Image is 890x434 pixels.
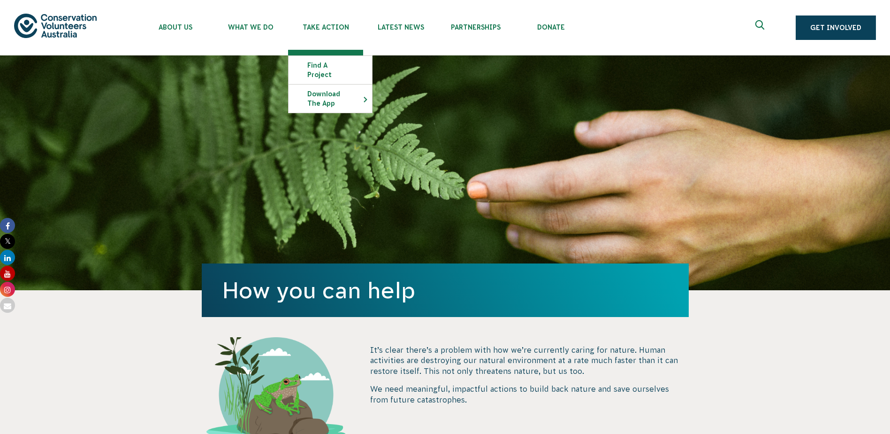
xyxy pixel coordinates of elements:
p: It’s clear there’s a problem with how we’re currently caring for nature. Human activities are des... [370,345,688,376]
span: About Us [138,23,213,31]
p: We need meaningful, impactful actions to build back nature and save ourselves from future catastr... [370,384,688,405]
span: What We Do [213,23,288,31]
a: Get Involved [796,15,876,40]
li: Download the app [288,84,373,113]
button: Expand search box Close search box [750,16,772,39]
span: Partnerships [438,23,513,31]
img: logo.svg [14,14,97,38]
h1: How you can help [222,278,668,303]
span: Donate [513,23,588,31]
span: Take Action [288,23,363,31]
span: Latest News [363,23,438,31]
a: Download the app [289,85,372,113]
a: Find a project [289,56,372,84]
span: Expand search box [755,20,767,35]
